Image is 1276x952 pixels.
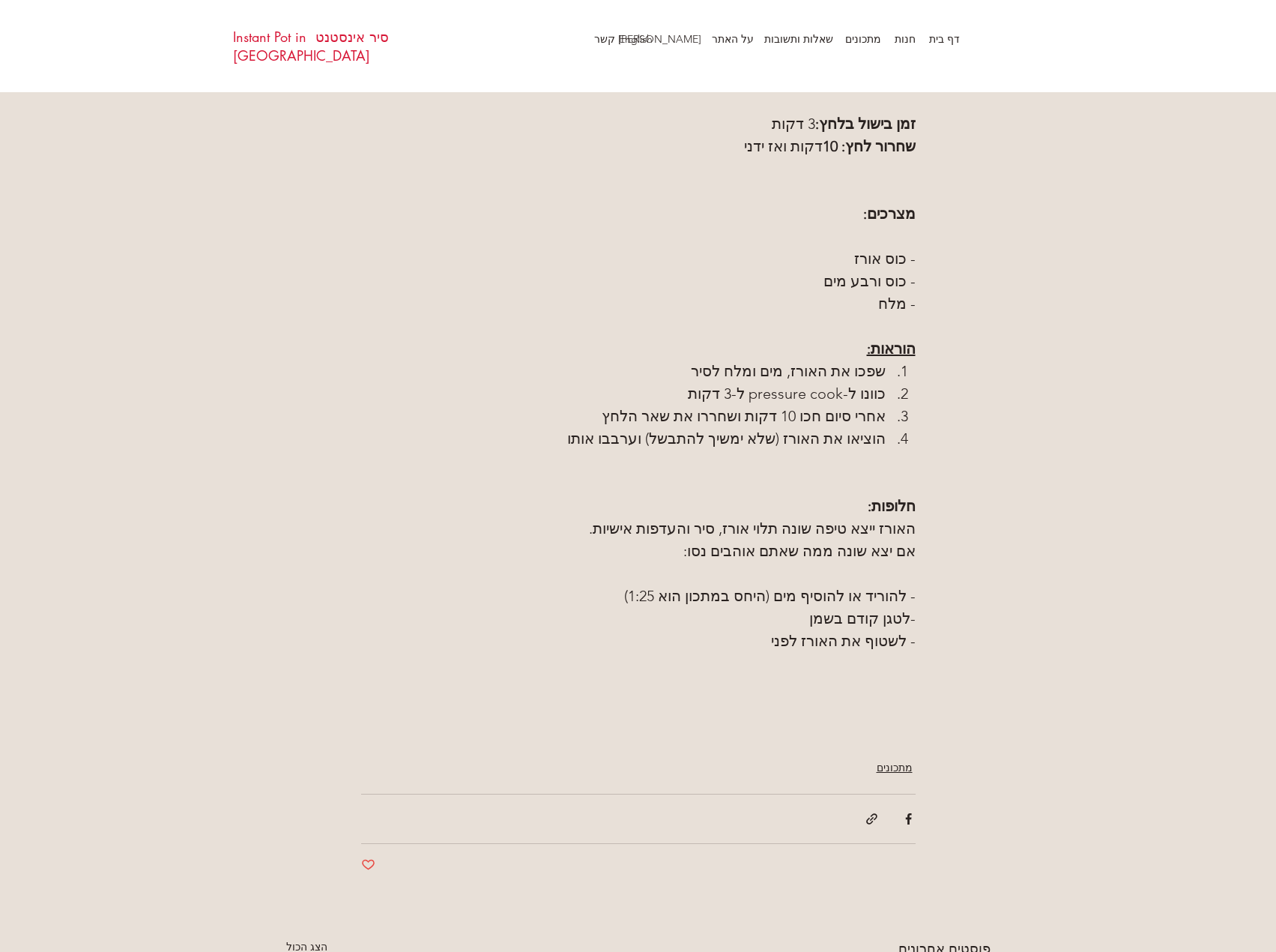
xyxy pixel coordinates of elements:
a: על האתר [709,28,761,50]
span: שפכו את האורז, מים ומלח לסיר [691,362,886,380]
p: חנות [887,28,923,50]
span: - כוס ורבע מים [823,272,916,290]
p: [PERSON_NAME] קשר [587,28,709,50]
a: סיר אינסטנט Instant Pot in [GEOGRAPHIC_DATA] [233,28,389,64]
a: חנות [889,28,923,50]
span: הוראות: [867,340,916,358]
span: שחרור לחץ: 10 [823,137,916,155]
span: -לטגן קודם בשמן [809,609,916,627]
a: מתכונים [841,28,889,50]
span: הוציאו את האורז (שלא ימשיך להתבשל) וערבבו אותו [567,430,886,448]
span: אחרי סיום חכו 10 דקות ושחררו את שאר הלחץ [602,407,886,425]
button: שיתוף באמצעות לינק [865,812,879,826]
p: מתכונים [838,28,889,50]
span: 3 דקות [772,115,815,133]
span: האורז ייצא טיפה שונה תלוי אורז, סיר והעדפות אישיות. [589,519,916,537]
span: - כוס אורז [854,250,916,268]
span: דקות ואז ידני [744,137,823,155]
p: דף בית [922,28,967,50]
a: English [611,28,660,50]
a: מתכונים [877,760,913,776]
p: על האתר [704,28,761,50]
p: שאלות ותשובות [757,28,841,50]
svg: Facebook [901,812,916,826]
button: Like post [361,858,375,872]
span: - לשטוף את האורז לפני [771,632,916,650]
a: [PERSON_NAME] קשר [660,28,709,50]
span: כוונו ל-pressure cook ל-3 דקות [688,385,886,403]
a: שאלות ותשובות [761,28,841,50]
span: - להוריד או להוסיף מים (היחס במתכון הוא 1:25) [624,587,916,605]
nav: אתר [578,28,967,50]
span: מצרכים: [863,205,916,223]
span: זמן בישול בלחץ: [815,115,916,133]
ul: Post categories [361,757,916,779]
span: חלופות: [868,497,916,515]
a: דף בית [923,28,967,50]
span: - מלח [878,295,916,313]
span: אם יצא שונה ממה שאתם אוהבים נסו: [683,542,916,560]
button: שיתוף בפייסבוק [901,812,916,826]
